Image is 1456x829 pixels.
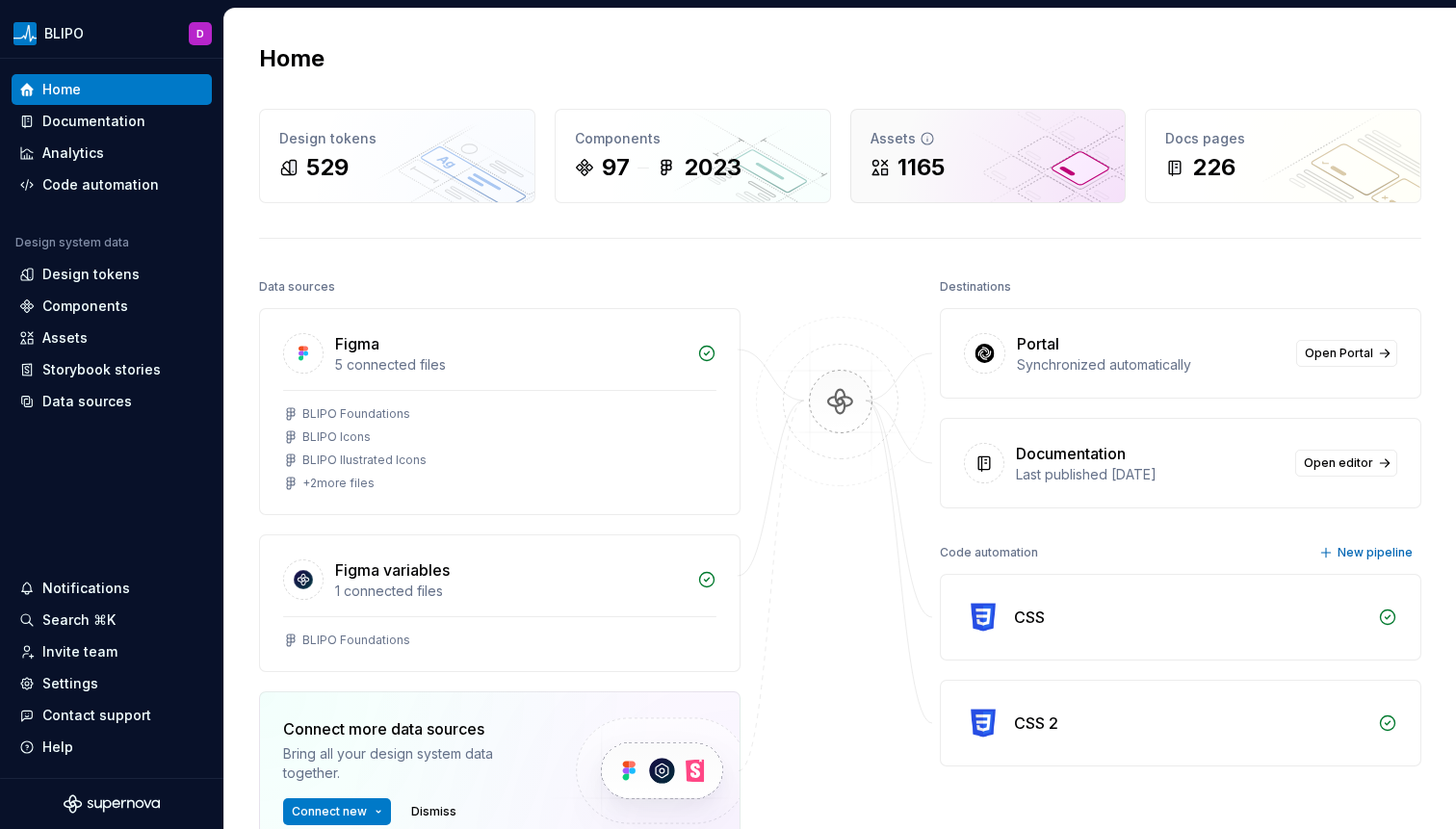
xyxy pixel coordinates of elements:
[42,579,130,598] div: Notifications
[12,138,212,168] a: Analytics
[42,738,73,757] div: Help
[42,297,128,316] div: Components
[302,453,427,468] div: BLIPO Ilustrated Icons
[1338,545,1413,560] span: New pipeline
[1192,152,1235,183] div: 226
[335,355,686,375] div: 5 connected files
[64,794,160,814] svg: Supernova Logo
[42,265,140,284] div: Design tokens
[42,674,98,693] div: Settings
[306,152,349,183] div: 529
[12,291,212,322] a: Components
[292,804,367,819] span: Connect new
[411,804,456,819] span: Dismiss
[940,539,1038,566] div: Code automation
[44,24,84,43] div: BLIPO
[302,429,371,445] div: BLIPO Icons
[259,43,325,74] h2: Home
[259,109,535,203] a: Design tokens529
[283,744,543,783] div: Bring all your design system data together.
[42,706,151,725] div: Contact support
[259,534,741,672] a: Figma variables1 connected filesBLIPO Foundations
[279,129,515,148] div: Design tokens
[1295,450,1397,477] a: Open editor
[871,129,1106,148] div: Assets
[12,700,212,731] button: Contact support
[12,386,212,417] a: Data sources
[575,129,811,148] div: Components
[302,406,410,422] div: BLIPO Foundations
[12,354,212,385] a: Storybook stories
[15,235,129,250] div: Design system data
[42,360,161,379] div: Storybook stories
[12,259,212,290] a: Design tokens
[196,26,204,41] div: D
[1016,442,1126,465] div: Documentation
[42,175,159,194] div: Code automation
[1305,346,1373,361] span: Open Portal
[1014,606,1045,629] div: CSS
[12,74,212,105] a: Home
[259,273,335,300] div: Data sources
[555,109,831,203] a: Components972023
[940,273,1011,300] div: Destinations
[1313,539,1421,566] button: New pipeline
[12,169,212,200] a: Code automation
[1016,465,1284,484] div: Last published [DATE]
[42,328,88,348] div: Assets
[42,80,81,99] div: Home
[1014,712,1058,735] div: CSS 2
[403,798,465,825] button: Dismiss
[335,582,686,601] div: 1 connected files
[42,610,116,630] div: Search ⌘K
[283,717,543,740] div: Connect more data sources
[283,798,391,825] button: Connect new
[12,636,212,667] a: Invite team
[1165,129,1401,148] div: Docs pages
[335,558,450,582] div: Figma variables
[1145,109,1421,203] a: Docs pages226
[684,152,741,183] div: 2023
[302,633,410,648] div: BLIPO Foundations
[1017,355,1285,375] div: Synchronized automatically
[13,22,37,45] img: 45309493-d480-4fb3-9f86-8e3098b627c9.png
[42,143,104,163] div: Analytics
[12,668,212,699] a: Settings
[12,732,212,763] button: Help
[602,152,630,183] div: 97
[12,605,212,635] button: Search ⌘K
[4,13,220,54] button: BLIPOD
[42,392,132,411] div: Data sources
[335,332,379,355] div: Figma
[42,112,145,131] div: Documentation
[1304,455,1373,471] span: Open editor
[12,106,212,137] a: Documentation
[897,152,945,183] div: 1165
[1017,332,1059,355] div: Portal
[850,109,1127,203] a: Assets1165
[12,323,212,353] a: Assets
[42,642,117,661] div: Invite team
[12,573,212,604] button: Notifications
[1296,340,1397,367] a: Open Portal
[259,308,741,515] a: Figma5 connected filesBLIPO FoundationsBLIPO IconsBLIPO Ilustrated Icons+2more files
[302,476,375,491] div: + 2 more files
